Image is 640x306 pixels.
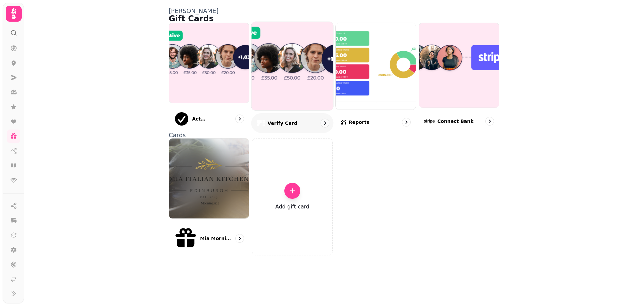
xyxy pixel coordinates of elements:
[169,8,499,14] p: [PERSON_NAME]
[251,22,334,133] a: Verify cardVerify card
[169,23,249,103] img: Activations
[169,132,499,138] p: Cards
[169,23,249,132] a: ActivationsActivations
[336,23,416,110] img: Reports
[335,23,416,132] a: ReportsReports
[486,118,493,125] svg: go to
[437,118,474,125] p: Connect bank
[403,119,410,126] svg: go to
[349,119,369,126] p: Reports
[192,116,206,122] p: Activations
[419,23,499,108] img: Connect bank
[169,15,499,23] h1: Gift Cards
[169,138,249,255] a: Mia Morningside Road - GiftingMia Morningside Road - Gifting
[268,120,298,127] p: Verify card
[322,120,328,127] svg: go to
[169,149,249,208] img: aHR0cHM6Ly9maWxlcy5zdGFtcGVkZS5haS85NjljOWM2Yy0xMWQ2LTExZWUtOWFlNi0wYTU4YTlmZWFjMDIvbWVkaWEvYzcxO...
[275,183,309,211] a: Add gift card
[247,17,337,115] img: Verify card
[275,203,309,211] p: Add gift card
[236,235,243,242] svg: go to
[419,23,499,132] a: Connect bankConnect bank
[200,235,233,242] p: Mia Morningside Road - Gifting
[236,116,243,122] svg: go to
